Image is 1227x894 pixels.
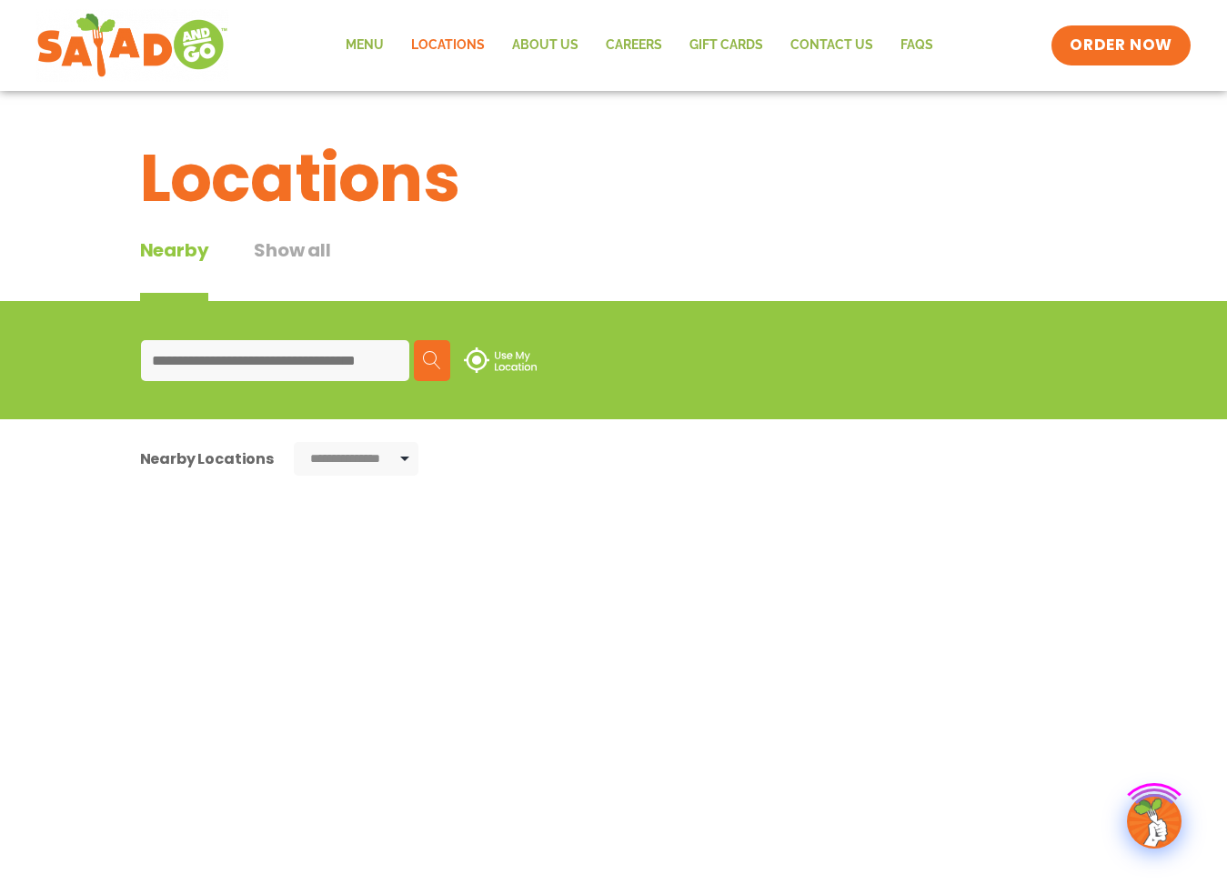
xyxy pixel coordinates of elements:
img: new-SAG-logo-768×292 [36,9,228,82]
a: Menu [332,25,397,66]
a: GIFT CARDS [676,25,777,66]
a: Locations [397,25,498,66]
a: Contact Us [777,25,887,66]
span: ORDER NOW [1070,35,1172,56]
div: Nearby [140,236,209,301]
nav: Menu [332,25,947,66]
div: Tabbed content [140,236,377,301]
a: Careers [592,25,676,66]
img: use-location.svg [464,347,537,373]
h1: Locations [140,129,1088,227]
a: ORDER NOW [1051,25,1190,65]
button: Show all [254,236,330,301]
a: FAQs [887,25,947,66]
a: About Us [498,25,592,66]
img: search.svg [423,351,441,369]
div: Nearby Locations [140,447,274,470]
